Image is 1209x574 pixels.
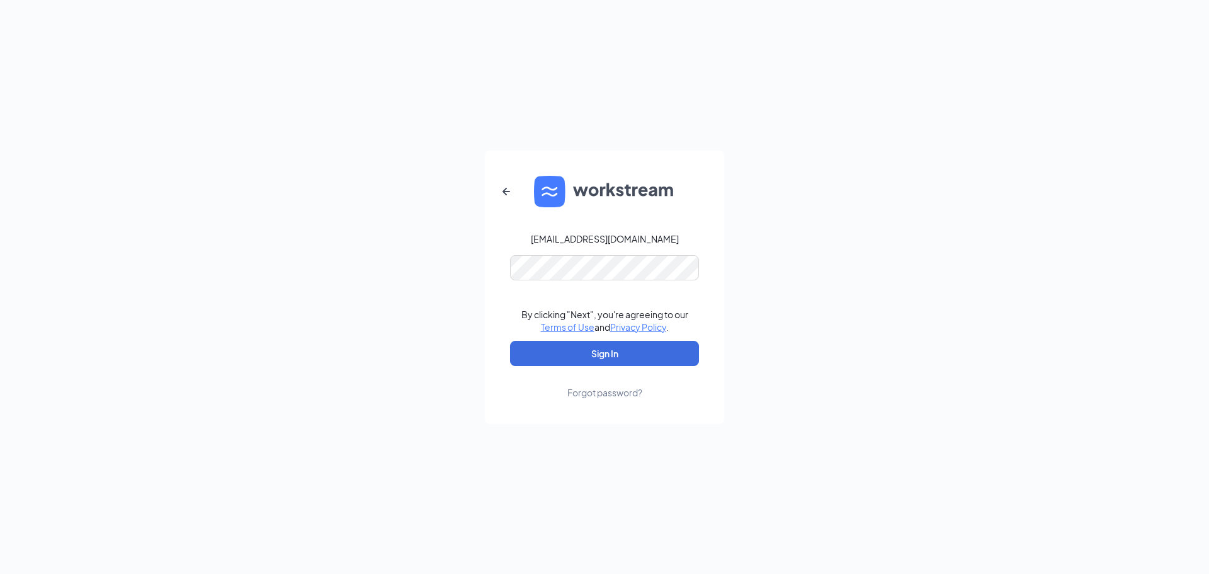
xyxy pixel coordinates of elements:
[510,341,699,366] button: Sign In
[499,184,514,199] svg: ArrowLeftNew
[567,366,642,399] a: Forgot password?
[541,321,594,333] a: Terms of Use
[534,176,675,207] img: WS logo and Workstream text
[521,308,688,333] div: By clicking "Next", you're agreeing to our and .
[491,176,521,207] button: ArrowLeftNew
[567,386,642,399] div: Forgot password?
[610,321,666,333] a: Privacy Policy
[531,232,679,245] div: [EMAIL_ADDRESS][DOMAIN_NAME]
